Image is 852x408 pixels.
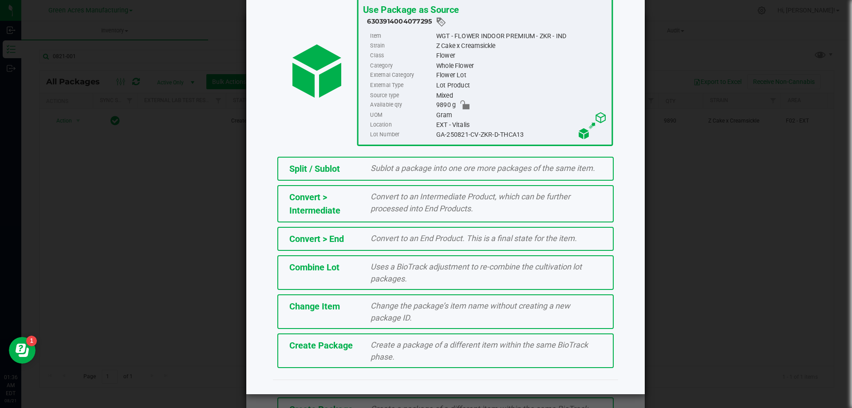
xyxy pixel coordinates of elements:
label: Lot Number [370,130,434,139]
label: Item [370,31,434,41]
span: Combine Lot [289,262,339,273]
div: Whole Flower [436,61,607,71]
div: Lot Product [436,80,607,90]
label: Class [370,51,434,61]
span: Convert to an End Product. This is a final state for the item. [371,234,577,243]
span: Convert > Intermediate [289,192,340,216]
span: Uses a BioTrack adjustment to re-combine the cultivation lot packages. [371,262,582,283]
span: Sublot a package into one ore more packages of the same item. [371,163,595,173]
div: 6303914004077295 [367,16,607,28]
span: Convert > End [289,234,344,244]
div: WGT - FLOWER INDOOR PREMIUM - ZKR - IND [436,31,607,41]
label: Location [370,120,434,130]
span: Use Package as Source [363,4,458,15]
label: UOM [370,110,434,120]
label: Source type [370,91,434,100]
div: Flower Lot [436,71,607,80]
label: Strain [370,41,434,51]
iframe: Resource center [9,337,35,364]
div: Z Cake x Creamsickle [436,41,607,51]
span: Change Item [289,301,340,312]
iframe: Resource center unread badge [26,336,37,346]
div: Mixed [436,91,607,100]
span: Create a package of a different item within the same BioTrack phase. [371,340,588,361]
label: External Category [370,71,434,80]
span: Create Package [289,340,353,351]
label: Category [370,61,434,71]
div: Flower [436,51,607,61]
span: Change the package’s item name without creating a new package ID. [371,301,570,322]
div: EXT - Vitalis [436,120,607,130]
span: 9890 g [436,100,455,110]
span: Convert to an Intermediate Product, which can be further processed into End Products. [371,192,570,213]
div: Gram [436,110,607,120]
div: GA-250821-CV-ZKR-D-THCA13 [436,130,607,139]
label: Available qty [370,100,434,110]
label: External Type [370,80,434,90]
span: Split / Sublot [289,163,340,174]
